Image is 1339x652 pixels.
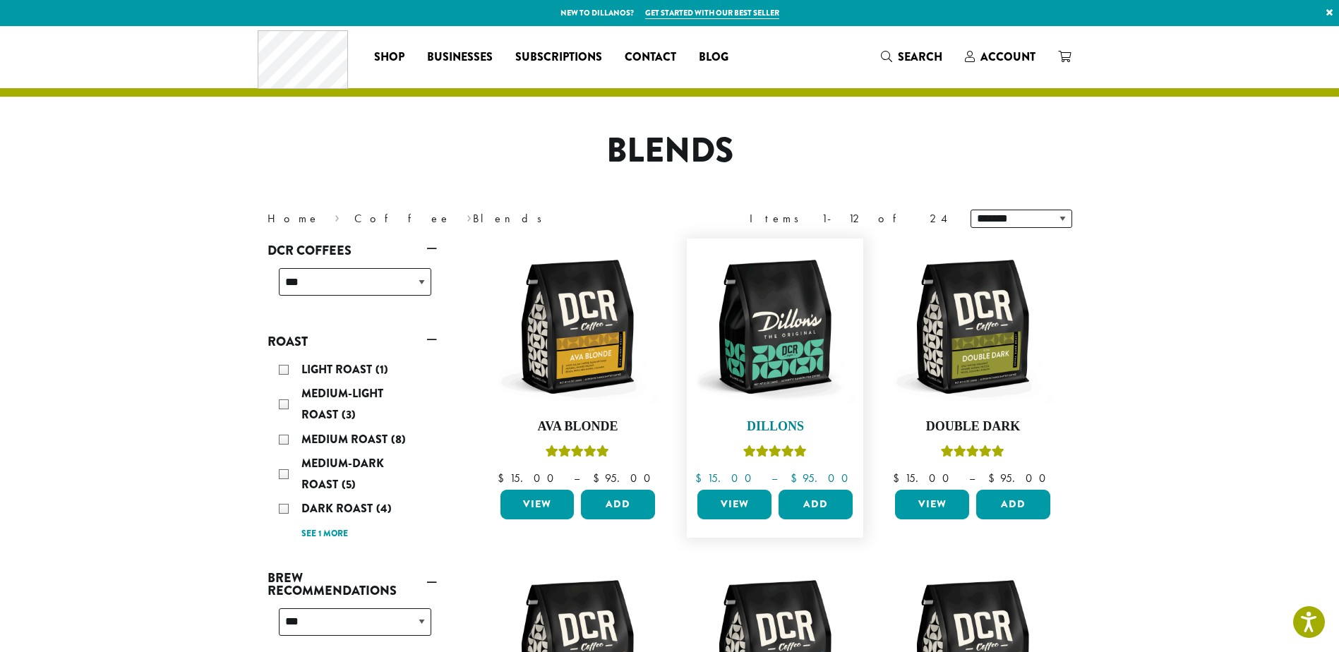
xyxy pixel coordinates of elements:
[699,49,728,66] span: Blog
[581,490,655,519] button: Add
[779,490,853,519] button: Add
[771,471,777,485] span: –
[301,431,391,447] span: Medium Roast
[268,211,320,226] a: Home
[988,471,1000,485] span: $
[301,500,376,517] span: Dark Roast
[697,490,771,519] a: View
[695,471,758,485] bdi: 15.00
[301,361,376,378] span: Light Roast
[870,45,954,68] a: Search
[335,205,340,227] span: ›
[941,443,1004,464] div: Rated 4.50 out of 5
[791,471,855,485] bdi: 95.00
[301,455,384,493] span: Medium-Dark Roast
[891,246,1054,408] img: DCR-12oz-Double-Dark-Stock-scaled.png
[376,500,392,517] span: (4)
[694,419,856,435] h4: Dillons
[976,490,1050,519] button: Add
[695,471,707,485] span: $
[895,490,969,519] a: View
[750,210,949,227] div: Items 1-12 of 24
[694,246,856,408] img: DCR-12oz-Dillons-Stock-scaled.png
[898,49,942,65] span: Search
[342,406,356,423] span: (3)
[980,49,1035,65] span: Account
[498,471,560,485] bdi: 15.00
[515,49,602,66] span: Subscriptions
[593,471,657,485] bdi: 95.00
[268,330,437,354] a: Roast
[257,131,1083,171] h1: Blends
[893,471,956,485] bdi: 15.00
[743,443,807,464] div: Rated 5.00 out of 5
[427,49,493,66] span: Businesses
[467,205,472,227] span: ›
[497,419,659,435] h4: Ava Blonde
[301,385,383,423] span: Medium-Light Roast
[791,471,803,485] span: $
[988,471,1052,485] bdi: 95.00
[376,361,388,378] span: (1)
[391,431,406,447] span: (8)
[268,354,437,549] div: Roast
[694,246,856,484] a: DillonsRated 5.00 out of 5
[574,471,580,485] span: –
[363,46,416,68] a: Shop
[496,246,659,408] img: DCR-12oz-Ava-Blonde-Stock-scaled.png
[342,476,356,493] span: (5)
[891,246,1054,484] a: Double DarkRated 4.50 out of 5
[891,419,1054,435] h4: Double Dark
[593,471,605,485] span: $
[301,527,348,541] a: See 1 more
[354,211,451,226] a: Coffee
[268,262,437,313] div: DCR Coffees
[546,443,609,464] div: Rated 5.00 out of 5
[645,7,779,19] a: Get started with our best seller
[497,246,659,484] a: Ava BlondeRated 5.00 out of 5
[625,49,676,66] span: Contact
[893,471,905,485] span: $
[969,471,975,485] span: –
[498,471,510,485] span: $
[500,490,575,519] a: View
[268,239,437,262] a: DCR Coffees
[268,210,649,227] nav: Breadcrumb
[374,49,404,66] span: Shop
[268,566,437,603] a: Brew Recommendations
